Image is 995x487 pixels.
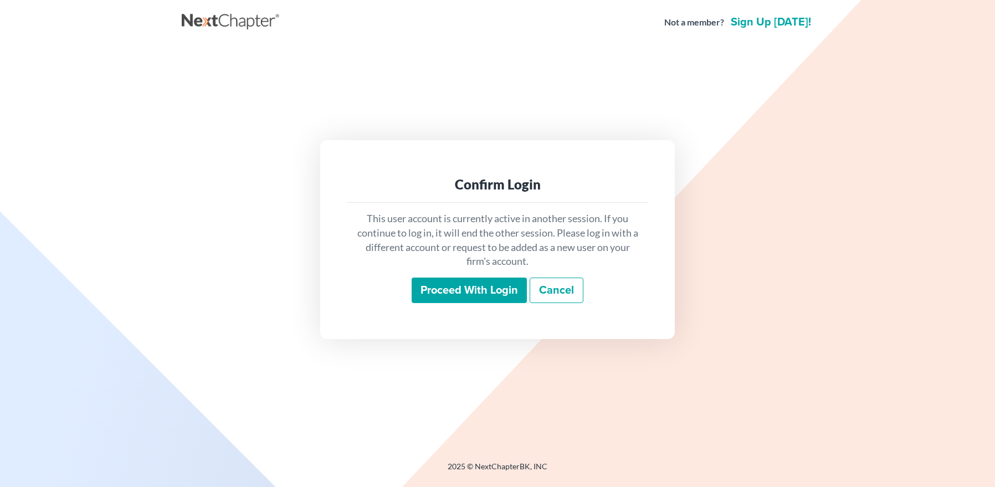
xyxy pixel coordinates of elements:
[530,278,583,303] a: Cancel
[356,212,639,269] p: This user account is currently active in another session. If you continue to log in, it will end ...
[729,17,813,28] a: Sign up [DATE]!
[664,16,724,29] strong: Not a member?
[356,176,639,193] div: Confirm Login
[412,278,527,303] input: Proceed with login
[182,461,813,481] div: 2025 © NextChapterBK, INC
